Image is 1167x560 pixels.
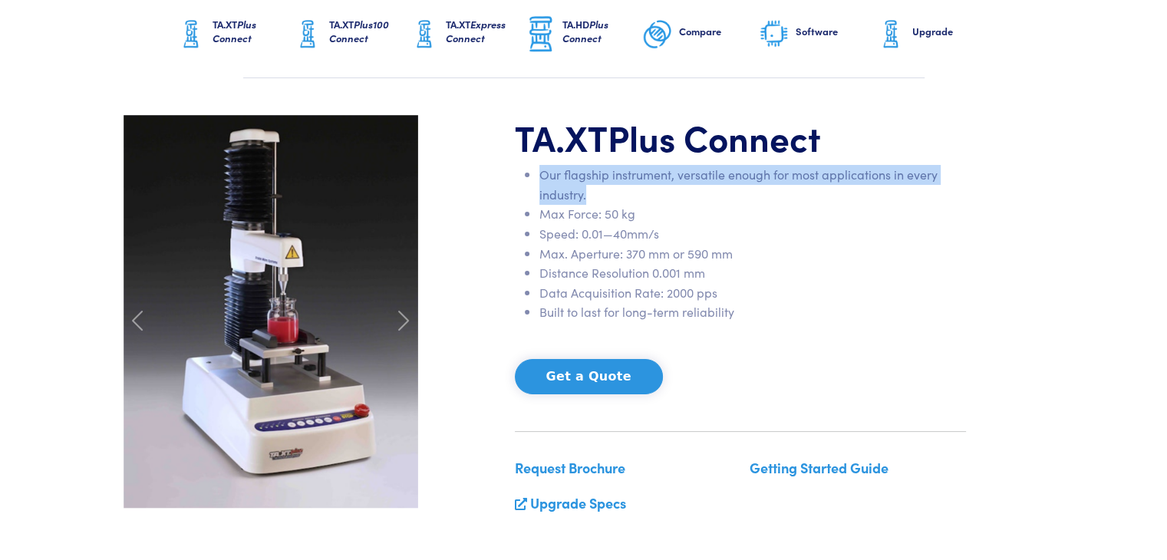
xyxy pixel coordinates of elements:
[292,15,323,54] img: ta-xt-graphic.png
[750,458,888,477] a: Getting Started Guide
[608,112,821,161] span: Plus Connect
[875,15,906,54] img: ta-xt-graphic.png
[539,244,966,264] li: Max. Aperture: 370 mm or 590 mm
[446,18,526,45] h6: TA.XT
[446,17,506,45] span: Express Connect
[562,17,608,45] span: Plus Connect
[539,302,966,322] li: Built to last for long-term reliability
[329,18,409,45] h6: TA.XT
[409,15,440,54] img: ta-xt-graphic.png
[562,18,642,45] h6: TA.HD
[759,18,790,51] img: software-graphic.png
[539,283,966,303] li: Data Acquisition Rate: 2000 pps
[329,17,389,45] span: Plus100 Connect
[526,15,556,54] img: ta-hd-graphic.png
[515,115,966,160] h1: TA.XT
[213,18,292,45] h6: TA.XT
[539,204,966,224] li: Max Force: 50 kg
[515,359,663,394] button: Get a Quote
[176,15,206,54] img: ta-xt-graphic.png
[679,25,759,38] h6: Compare
[515,458,625,477] a: Request Brochure
[539,224,966,244] li: Speed: 0.01—40mm/s
[912,25,992,38] h6: Upgrade
[213,17,256,45] span: Plus Connect
[796,25,875,38] h6: Software
[124,115,418,508] img: carousel-ta-xt-plus-bloom.jpg
[539,165,966,204] li: Our flagship instrument, versatile enough for most applications in every industry.
[530,493,626,512] a: Upgrade Specs
[539,263,966,283] li: Distance Resolution 0.001 mm
[642,15,673,54] img: compare-graphic.png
